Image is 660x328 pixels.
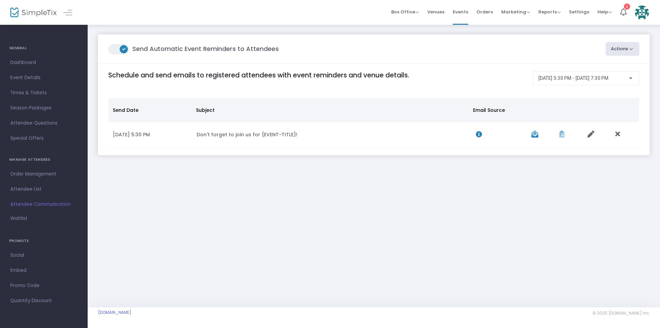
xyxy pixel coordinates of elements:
a: [DOMAIN_NAME] [98,310,131,315]
span: Attendee List [10,185,77,194]
span: Promo Code [10,281,77,290]
h4: MANAGE ATTENDEES [9,153,78,167]
span: Reports [538,9,561,15]
button: Actions [606,42,640,56]
h4: Schedule and send emails to registered attendees with event reminders and venue details. [108,71,526,79]
span: Embed [10,266,77,275]
span: Events [453,3,468,21]
span: Box Office [391,9,419,15]
td: Don't forget to join us for {EVENT-TITLE}! [192,122,472,147]
span: Waitlist [10,215,27,222]
div: Data table [109,98,639,147]
span: Attendee Questions [10,119,77,128]
m-panel-title: Send Automatic Event Reminders to Attendees [108,44,279,54]
span: [DATE] 5:30 PM [113,131,150,138]
div: 1 [624,3,630,10]
span: Marketing [501,9,530,15]
h4: PROMOTE [9,234,78,248]
span: ON [122,47,126,50]
span: [DATE] 5:30 PM - [DATE] 7:30 PM [538,75,608,81]
span: Times & Tickets [10,88,77,97]
span: Settings [569,3,589,21]
h4: GENERAL [9,41,78,55]
span: © 2025 [DOMAIN_NAME] Inc. [593,310,650,316]
th: Send Date [109,98,192,122]
span: Orders [476,3,493,21]
span: Social [10,251,77,260]
span: Event Details [10,73,77,82]
span: Dashboard [10,58,77,67]
span: Season Packages [10,104,77,113]
span: Quantity Discount [10,296,77,305]
span: Special Offers [10,134,77,143]
span: Venues [427,3,444,21]
span: Help [597,9,612,15]
th: Email Source [469,98,524,122]
span: Order Management [10,170,77,179]
span: Attendee Communication [10,200,77,209]
th: Subject [192,98,469,122]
